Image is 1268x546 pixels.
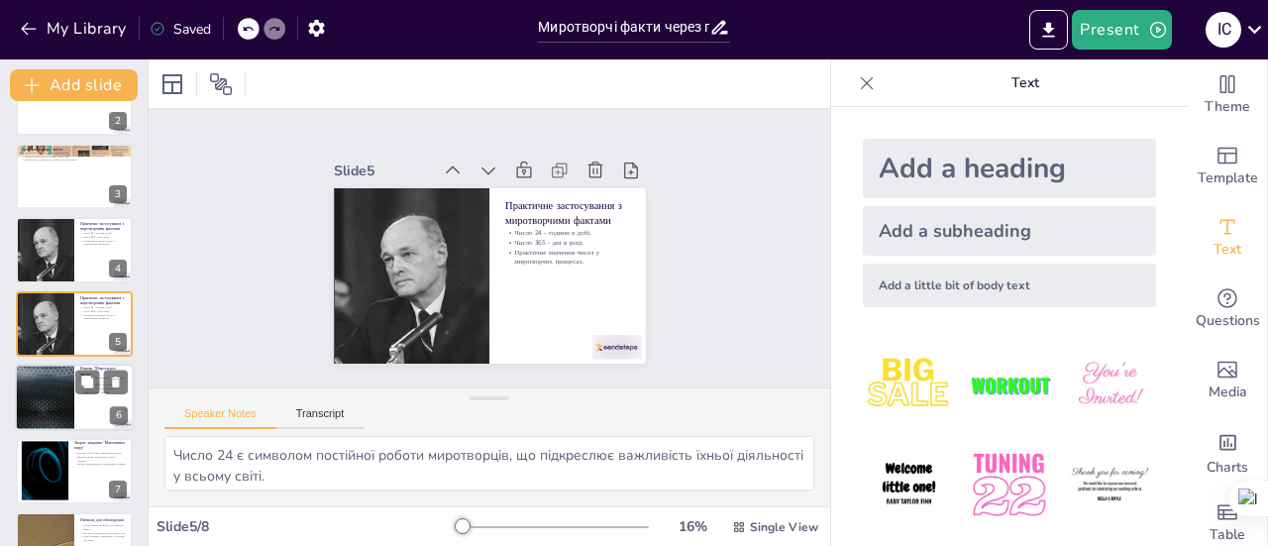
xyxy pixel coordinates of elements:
[493,255,611,334] p: Практичне значення чисел у миротворчих процесах.
[1188,202,1267,273] div: Add text boxes
[388,95,482,161] div: Slide 5
[80,221,127,232] p: Практичне застосування з миротворчими фактами
[1188,131,1267,202] div: Add ready made slides
[1196,310,1260,332] span: Questions
[80,313,127,320] p: Практичне значення чисел у миротворчих процесах.
[1029,10,1068,50] button: Export to PowerPoint
[1210,524,1245,546] span: Table
[209,72,233,96] span: Position
[16,291,133,357] div: https://cdn.sendsteps.com/images/logo/sendsteps_logo_white.pnghttps://cdn.sendsteps.com/images/lo...
[883,59,1168,107] p: Text
[80,236,127,240] p: Число 365 - дні в році.
[80,295,127,306] p: Практичне застосування з миротворчими фактами
[22,155,127,159] p: Приклад десяткового запису числа 193.
[74,440,127,451] p: Творче завдання "Математика миру"
[963,339,1055,431] img: 2.jpeg
[16,438,133,503] div: https://cdn.sendsteps.com/images/logo/sendsteps_logo_white.pnghttps://cdn.sendsteps.com/images/lo...
[538,13,708,42] input: Insert title
[74,463,127,467] p: Зв'язок математики з соціальними темами.
[22,151,127,155] p: Значення позицій у десятковій системі.
[508,238,621,308] p: Число 24 - години в добі.
[75,370,99,393] button: Duplicate Slide
[15,364,134,431] div: https://cdn.sendsteps.com/images/logo/sendsteps_logo_white.pnghttps://cdn.sendsteps.com/images/lo...
[150,20,211,39] div: Saved
[276,407,365,429] button: Transcript
[863,206,1156,256] div: Add a subheading
[80,383,128,387] p: Записати 2024 - поточний рік.
[80,232,127,236] p: Число 24 - години в добі.
[22,147,127,153] p: Десятковий запис числа
[80,534,127,541] p: Чому важливо працювати з числами для миру.
[109,185,127,203] div: 3
[1188,273,1267,345] div: Get real-time input from your audience
[104,370,128,393] button: Delete Slide
[1214,239,1241,261] span: Text
[1072,10,1171,50] button: Present
[1064,339,1156,431] img: 3.jpeg
[109,112,127,130] div: 2
[16,144,133,209] div: https://cdn.sendsteps.com/images/logo/sendsteps_logo_white.pnghttps://cdn.sendsteps.com/images/lo...
[109,260,127,277] div: 4
[74,456,127,463] p: Використання натуральних чисел у задачах.
[80,239,127,246] p: Практичне значення чисел у миротворчих процесах.
[1198,167,1258,189] span: Template
[669,517,716,536] div: 16 %
[109,333,127,351] div: 5
[80,386,128,393] p: Записати 79 - років миру в [GEOGRAPHIC_DATA].
[1188,59,1267,131] div: Change the overall theme
[1188,416,1267,488] div: Add charts and graphs
[164,407,276,429] button: Speaker Notes
[15,13,135,45] button: My Library
[503,247,616,317] p: Число 365 - дні в році.
[22,159,127,163] p: Важливість десяткового запису для обчислень.
[1207,457,1248,479] span: Charts
[1209,382,1247,403] span: Media
[109,481,127,498] div: 7
[80,309,127,313] p: Число 365 - дні в році.
[1206,12,1241,48] div: І С
[80,516,127,522] p: Питання для обговорення
[750,519,818,535] span: Single View
[863,439,955,531] img: 4.jpeg
[80,366,128,377] p: Вправа "Миротворчі числа"
[863,339,955,431] img: 1.jpeg
[1064,439,1156,531] img: 6.jpeg
[110,406,128,424] div: 6
[157,68,188,100] div: Layout
[1188,345,1267,416] div: Add images, graphics, shapes or video
[1205,96,1250,118] span: Theme
[74,452,127,456] p: Групова робота над створенням задачі.
[513,213,636,300] p: Практичне застосування з миротворчими фактами
[80,376,128,382] p: Записати 48 - кількість миротворчих місій.
[80,531,127,535] p: Як числа допомагають розуміти світ.
[157,517,459,536] div: Slide 5 / 8
[80,305,127,309] p: Число 24 - години в добі.
[16,217,133,282] div: https://cdn.sendsteps.com/images/logo/sendsteps_logo_white.pnghttps://cdn.sendsteps.com/images/lo...
[863,264,1156,307] div: Add a little bit of body text
[80,523,127,530] p: Обговорення значення натуральних чисел.
[164,436,814,491] textarea: Число 24 є символом постійної роботи миротворців, що підкреслює важливість їхньої діяльності у вс...
[963,439,1055,531] img: 5.jpeg
[10,69,138,101] button: Add slide
[1206,10,1241,50] button: І С
[16,69,133,135] div: 2
[863,139,1156,198] div: Add a heading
